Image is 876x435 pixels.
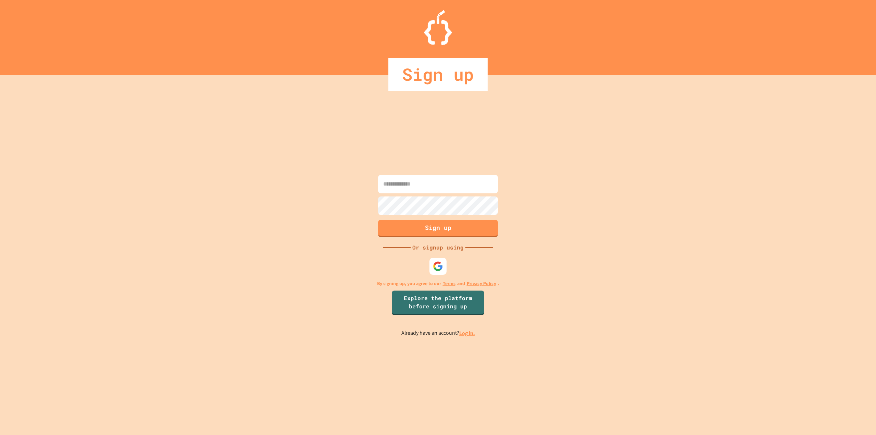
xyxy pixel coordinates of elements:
[401,329,475,337] p: Already have an account?
[411,243,465,252] div: Or signup using
[424,10,452,45] img: Logo.svg
[459,330,475,337] a: Log in.
[443,280,455,287] a: Terms
[819,378,869,407] iframe: chat widget
[847,408,869,428] iframe: chat widget
[467,280,496,287] a: Privacy Policy
[377,280,499,287] p: By signing up, you agree to our and .
[378,220,498,237] button: Sign up
[433,261,443,271] img: google-icon.svg
[392,291,484,315] a: Explore the platform before signing up
[388,58,488,91] div: Sign up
